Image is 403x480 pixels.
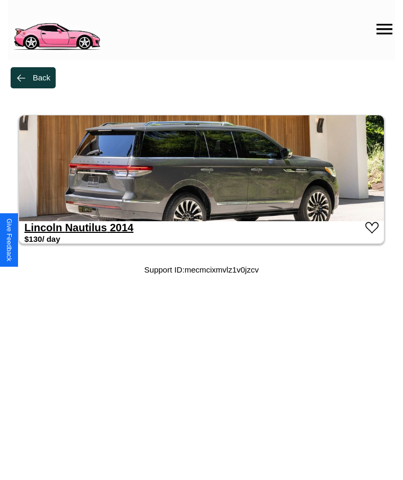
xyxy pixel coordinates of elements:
a: Lincoln Nautilus 2014 [24,222,134,233]
div: Give Feedback [5,219,13,261]
button: Back [11,67,56,88]
img: logo [8,5,105,53]
h3: $ 130 / day [24,234,60,243]
div: Back [33,73,50,82]
p: Support ID: mecmcixmvlz1v0jzcv [144,262,259,277]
